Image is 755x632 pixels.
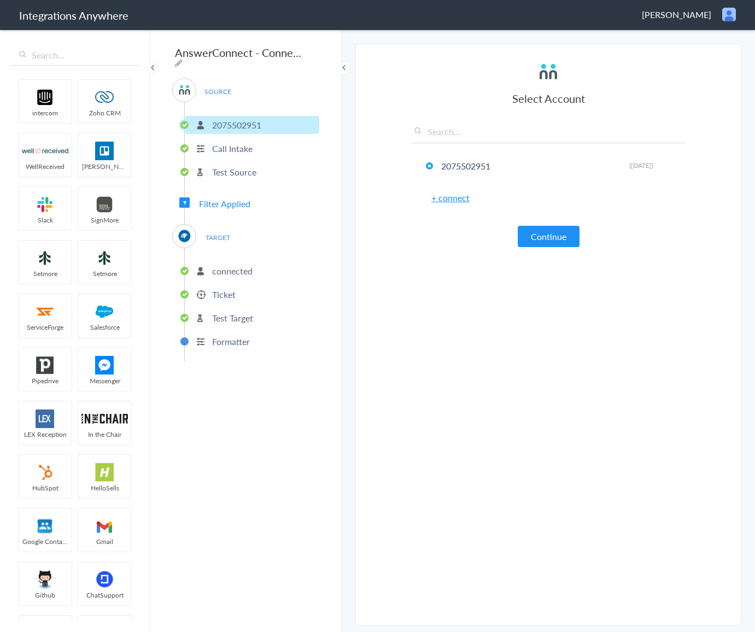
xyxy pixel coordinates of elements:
input: Search... [11,45,139,66]
span: ([DATE]) [629,161,653,170]
img: FBM.png [81,356,128,374]
span: Zoho CRM [78,108,131,118]
span: Slack [19,215,72,225]
p: Test Target [212,312,253,324]
span: LEX Reception [19,430,72,439]
img: serviceforge-icon.png [22,302,68,321]
img: answerconnect-logo.svg [178,83,191,97]
h1: Integrations Anywhere [19,8,128,23]
span: Messenger [78,376,131,385]
p: Test Source [212,166,256,178]
span: ChatSupport [78,590,131,600]
span: Google Contacts [19,537,72,546]
span: Setmore [19,269,72,278]
span: ServiceForge [19,323,72,332]
img: signmore-logo.png [81,195,128,214]
span: HubSpot [19,483,72,493]
img: googleContact_logo.png [22,517,68,535]
img: setmoreNew.jpg [22,249,68,267]
span: Salesforce [78,323,131,332]
img: slack-logo.svg [22,195,68,214]
span: [PERSON_NAME] [78,162,131,171]
span: [PERSON_NAME] [642,8,711,21]
img: hubspot-logo.svg [22,463,68,482]
span: HelloSells [78,483,131,493]
span: Github [19,590,72,600]
button: Continue [518,226,580,247]
p: Call Intake [212,142,253,155]
img: chatsupport-icon.svg [81,570,128,589]
p: Ticket [212,288,236,301]
span: SOURCE [197,84,238,99]
h3: Select Account [412,91,685,106]
img: hs-app-logo.svg [81,463,128,482]
span: SignMore [78,215,131,225]
img: salesforce-logo.svg [81,302,128,321]
p: connected [212,265,253,277]
img: wr-logo.svg [22,142,68,160]
span: Gmail [78,537,131,546]
img: answerconnect-logo.svg [537,61,559,83]
img: trello.png [81,142,128,160]
p: Formatter [212,335,250,348]
a: + connect [431,191,470,204]
img: github.png [22,570,68,589]
img: setmoreNew.jpg [81,249,128,267]
span: Filter Applied [199,197,250,210]
span: WellReceived [19,162,72,171]
span: TARGET [197,230,238,245]
input: Search... [412,125,685,143]
img: intercom-logo.svg [22,88,68,107]
img: connectwise.png [178,229,191,243]
img: lex-app-logo.svg [22,409,68,428]
img: inch-logo.svg [81,409,128,428]
span: intercom [19,108,72,118]
img: gmail-logo.svg [81,517,128,535]
span: Setmore [78,269,131,278]
span: In the Chair [78,430,131,439]
span: Pipedrive [19,376,72,385]
img: zoho-logo.svg [81,88,128,107]
img: user.png [722,8,736,21]
img: pipedrive.png [22,356,68,374]
p: 2075502951 [212,119,261,131]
